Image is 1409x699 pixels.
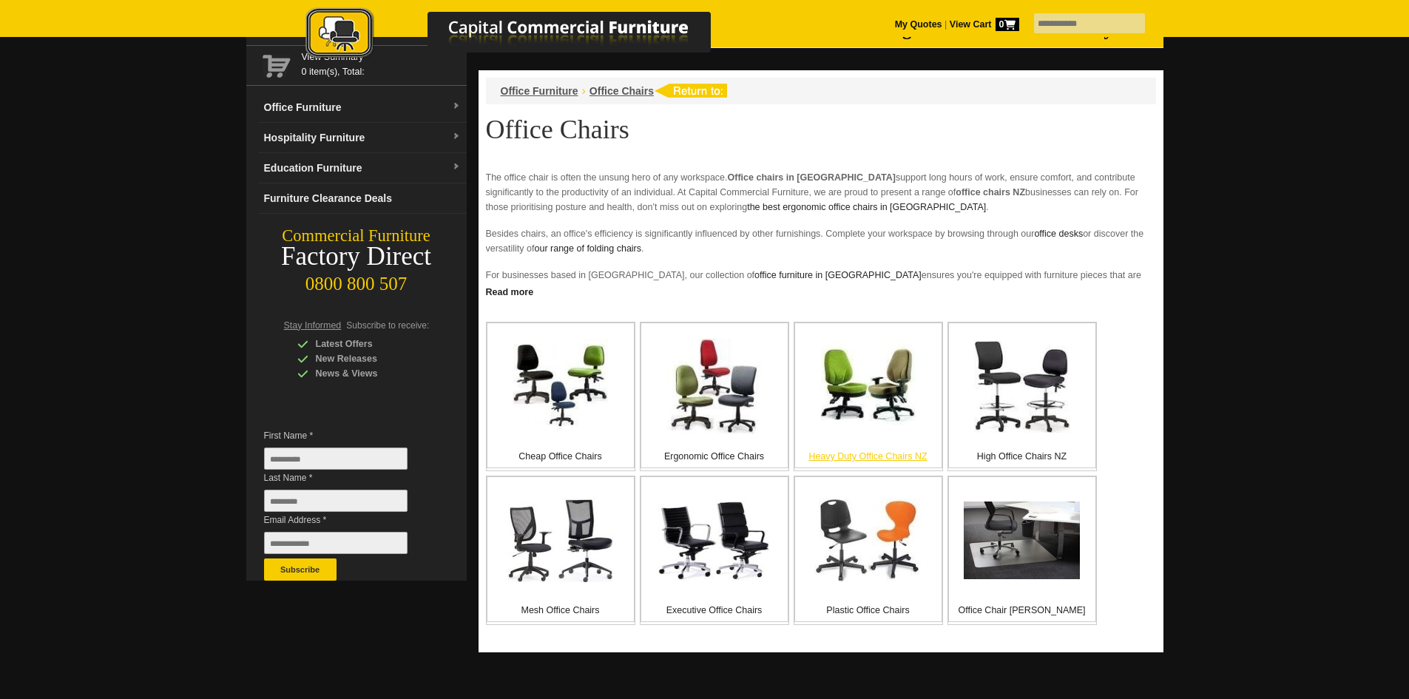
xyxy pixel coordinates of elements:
[297,366,438,381] div: News & Views
[486,170,1156,215] p: The office chair is often the unsung hero of any workspace. support long hours of work, ensure co...
[264,532,408,554] input: Email Address *
[996,18,1019,31] span: 0
[956,187,1025,197] strong: office chairs NZ
[747,202,986,212] a: the best ergonomic office chairs in [GEOGRAPHIC_DATA]
[486,268,1156,312] p: For businesses based in [GEOGRAPHIC_DATA], our collection of ensures you're equipped with furnitu...
[658,500,770,581] img: Executive Office Chairs
[258,153,467,183] a: Education Furnituredropdown
[667,339,762,433] img: Ergonomic Office Chairs
[949,603,1095,618] p: Office Chair [PERSON_NAME]
[947,322,1097,471] a: High Office Chairs NZ High Office Chairs NZ
[964,502,1080,579] img: Office Chair Mats
[794,322,943,471] a: Heavy Duty Office Chairs NZ Heavy Duty Office Chairs NZ
[947,476,1097,625] a: Office Chair Mats Office Chair [PERSON_NAME]
[641,603,788,618] p: Executive Office Chairs
[452,163,461,172] img: dropdown
[487,449,634,464] p: Cheap Office Chairs
[297,351,438,366] div: New Releases
[795,603,942,618] p: Plastic Office Chairs
[795,449,942,464] p: Heavy Duty Office Chairs NZ
[246,226,467,246] div: Commercial Furniture
[246,246,467,267] div: Factory Direct
[728,172,896,183] strong: Office chairs in [GEOGRAPHIC_DATA]
[297,337,438,351] div: Latest Offers
[950,19,1019,30] strong: View Cart
[947,19,1018,30] a: View Cart0
[258,123,467,153] a: Hospitality Furnituredropdown
[641,449,788,464] p: Ergonomic Office Chairs
[821,339,916,433] img: Heavy Duty Office Chairs NZ
[452,102,461,111] img: dropdown
[508,498,613,582] img: Mesh Office Chairs
[486,115,1156,143] h1: Office Chairs
[640,322,789,471] a: Ergonomic Office Chairs Ergonomic Office Chairs
[264,448,408,470] input: First Name *
[264,513,430,527] span: Email Address *
[246,266,467,294] div: 0800 800 507
[264,428,430,443] span: First Name *
[513,339,608,433] img: Cheap Office Chairs
[264,490,408,512] input: Last Name *
[949,449,1095,464] p: High Office Chairs NZ
[284,320,342,331] span: Stay Informed
[814,499,922,582] img: Plastic Office Chairs
[1034,229,1083,239] a: office desks
[654,84,727,98] img: return to
[486,322,635,471] a: Cheap Office Chairs Cheap Office Chairs
[582,84,586,98] li: ›
[258,92,467,123] a: Office Furnituredropdown
[974,340,1070,433] img: High Office Chairs NZ
[452,132,461,141] img: dropdown
[501,85,578,97] a: Office Furniture
[264,470,430,485] span: Last Name *
[487,603,634,618] p: Mesh Office Chairs
[794,476,943,625] a: Plastic Office Chairs Plastic Office Chairs
[265,7,783,66] a: Capital Commercial Furniture Logo
[265,7,783,61] img: Capital Commercial Furniture Logo
[479,281,1163,300] a: Click to read more
[754,270,922,280] a: office furniture in [GEOGRAPHIC_DATA]
[258,183,467,214] a: Furniture Clearance Deals
[589,85,654,97] a: Office Chairs
[640,476,789,625] a: Executive Office Chairs Executive Office Chairs
[264,558,337,581] button: Subscribe
[346,320,429,331] span: Subscribe to receive:
[895,19,942,30] a: My Quotes
[535,243,642,254] a: our range of folding chairs
[486,476,635,625] a: Mesh Office Chairs Mesh Office Chairs
[486,226,1156,256] p: Besides chairs, an office's efficiency is significantly influenced by other furnishings. Complete...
